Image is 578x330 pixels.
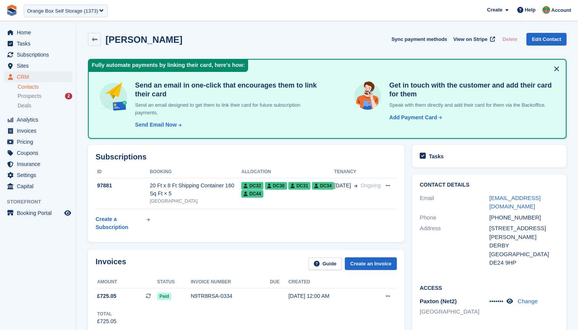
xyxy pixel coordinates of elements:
a: menu [4,72,72,82]
a: Prospects 2 [18,92,72,100]
span: Invoices [17,125,63,136]
img: send-email-b5881ef4c8f827a638e46e229e590028c7e36e3a6c99d2365469aff88783de13.svg [98,81,129,112]
th: Due [270,276,288,288]
a: Deals [18,102,72,110]
span: DC44 [241,190,263,198]
th: Created [288,276,366,288]
span: Booking Portal [17,208,63,218]
span: Subscriptions [17,49,63,60]
a: Preview store [63,208,72,218]
div: Total [97,310,117,317]
span: Create [487,6,502,14]
div: [DATE] 12:00 AM [288,292,366,300]
th: Tenancy [334,166,381,178]
a: menu [4,60,72,71]
span: Sites [17,60,63,71]
th: Booking [150,166,242,178]
span: Ongoing [360,182,381,189]
span: CRM [17,72,63,82]
span: Capital [17,181,63,192]
span: Help [525,6,536,14]
span: Pricing [17,137,63,147]
div: [PHONE_NUMBER] [489,213,559,222]
span: Paxton (Net2) [420,298,457,304]
a: menu [4,137,72,147]
h4: Get in touch with the customer and add their card for them [386,81,557,98]
a: menu [4,114,72,125]
span: [DATE] [334,182,351,190]
a: [EMAIL_ADDRESS][DOMAIN_NAME] [489,195,541,210]
span: View on Stripe [453,36,487,43]
th: ID [96,166,150,178]
div: Orange Box Self Storage (1373) [27,7,98,15]
a: menu [4,38,72,49]
a: Create an Invoice [345,257,397,270]
h2: [PERSON_NAME] [106,34,182,45]
a: menu [4,170,72,180]
div: Add Payment Card [389,114,437,122]
th: Allocation [241,166,334,178]
th: Status [157,276,191,288]
li: [GEOGRAPHIC_DATA] [420,307,489,316]
div: Create a Subscription [96,215,145,231]
button: Delete [499,33,520,46]
a: Guide [308,257,342,270]
span: DC34 [312,182,334,190]
span: Tasks [17,38,63,49]
div: Fully automate payments by linking their card, here's how: [89,60,248,72]
button: Sync payment methods [391,33,447,46]
p: Speak with them directly and add their card for them via the Backoffice. [386,101,557,109]
p: Send an email designed to get them to link their card for future subscription payments. [132,101,322,116]
span: ••••••• [489,298,503,304]
div: 2 [65,93,72,99]
h4: Send an email in one-click that encourages them to link their card [132,81,322,98]
div: Phone [420,213,489,222]
a: Add Payment Card [386,114,443,122]
h2: Invoices [96,257,126,270]
img: Will McNeilly [542,6,550,14]
a: menu [4,27,72,38]
span: DC30 [265,182,287,190]
span: Paid [157,293,171,300]
div: [GEOGRAPHIC_DATA] [150,198,242,205]
div: DERBY [489,241,559,250]
a: menu [4,49,72,60]
span: DC32 [241,182,263,190]
img: stora-icon-8386f47178a22dfd0bd8f6a31ec36ba5ce8667c1dd55bd0f319d3a0aa187defe.svg [6,5,18,16]
div: N9TR8RSA-0334 [191,292,270,300]
span: £725.05 [97,292,117,300]
th: Amount [96,276,157,288]
span: Settings [17,170,63,180]
div: [STREET_ADDRESS][PERSON_NAME] [489,224,559,241]
div: 20 Ft x 8 Ft Shipping Container 160 Sq Ft × 5 [150,182,242,198]
div: [GEOGRAPHIC_DATA] [489,250,559,259]
div: 97881 [96,182,150,190]
img: get-in-touch-e3e95b6451f4e49772a6039d3abdde126589d6f45a760754adfa51be33bf0f70.svg [352,81,383,112]
span: Insurance [17,159,63,169]
a: Contacts [18,83,72,91]
a: Change [518,298,538,304]
h2: Contact Details [420,182,559,188]
a: View on Stripe [450,33,497,46]
a: menu [4,148,72,158]
h2: Access [420,284,559,291]
a: menu [4,125,72,136]
span: Home [17,27,63,38]
span: Account [551,7,571,14]
h2: Tasks [429,153,444,160]
div: £725.05 [97,317,117,325]
div: Email [420,194,489,211]
h2: Subscriptions [96,153,397,161]
a: menu [4,208,72,218]
a: menu [4,159,72,169]
div: Send Email Now [135,121,177,129]
div: DE24 9HP [489,258,559,267]
a: menu [4,181,72,192]
span: Analytics [17,114,63,125]
a: Edit Contact [526,33,567,46]
a: Create a Subscription [96,212,150,234]
span: Prospects [18,93,41,100]
span: Storefront [7,198,76,206]
div: Address [420,224,489,267]
th: Invoice number [191,276,270,288]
